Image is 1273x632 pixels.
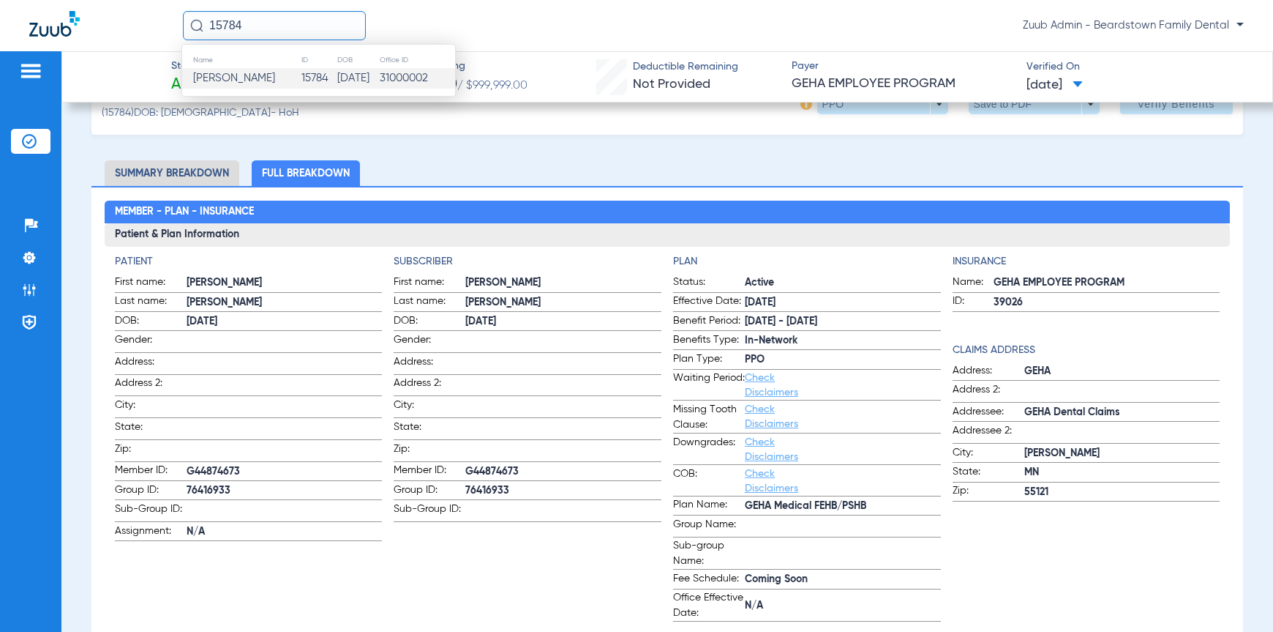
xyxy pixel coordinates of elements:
[394,502,465,521] span: Sub-Group ID:
[105,201,1230,224] h2: Member - Plan - Insurance
[953,445,1024,463] span: City:
[115,376,187,395] span: Address 2:
[953,343,1220,358] h4: Claims Address
[394,332,465,352] span: Gender:
[1024,446,1220,461] span: [PERSON_NAME]
[1024,465,1220,480] span: MN
[115,463,187,480] span: Member ID:
[673,517,745,537] span: Group Name:
[190,19,203,32] img: Search Icon
[673,538,745,569] span: Sub-group Name:
[745,295,941,311] span: [DATE]
[465,464,661,480] span: G44874673
[115,275,187,292] span: First name:
[187,483,383,499] span: 76416933
[115,483,187,500] span: Group ID:
[1026,59,1249,75] span: Verified On
[1024,485,1220,500] span: 55121
[105,160,239,186] li: Summary Breakdown
[673,352,745,369] span: Plan Type:
[115,313,187,331] span: DOB:
[673,497,745,515] span: Plan Name:
[115,332,187,352] span: Gender:
[394,420,465,439] span: State:
[953,275,994,292] span: Name:
[1023,18,1244,33] span: Zuub Admin - Beardstown Family Dental
[187,524,383,540] span: N/A
[745,333,941,349] span: In-Network
[183,11,366,40] input: Search for patients
[953,404,1024,422] span: Addressee:
[465,275,661,291] span: [PERSON_NAME]
[187,275,383,291] span: [PERSON_NAME]
[673,435,745,464] span: Downgrades:
[792,59,1014,74] span: Payer
[745,437,798,462] a: Check Disclaimers
[745,275,941,291] span: Active
[115,502,187,521] span: Sub-Group ID:
[394,398,465,417] span: City:
[994,275,1220,291] span: GEHA EMPLOYEE PROGRAM
[953,423,1024,443] span: Addressee 2:
[673,466,745,496] span: COB:
[953,363,1024,381] span: Address:
[394,376,465,395] span: Address 2:
[115,294,187,311] span: Last name:
[953,254,1220,269] h4: Insurance
[673,571,745,589] span: Fee Schedule:
[102,105,299,121] span: (15784) DOB: [DEMOGRAPHIC_DATA] - HoH
[673,254,941,269] h4: Plan
[337,68,379,89] td: [DATE]
[633,78,710,91] span: Not Provided
[29,11,80,37] img: Zuub Logo
[394,354,465,374] span: Address:
[673,371,745,400] span: Waiting Period:
[465,314,661,330] span: [DATE]
[745,404,798,429] a: Check Disclaimers
[745,314,941,330] span: [DATE] - [DATE]
[105,223,1230,247] h3: Patient & Plan Information
[182,52,301,68] th: Name
[953,464,1024,482] span: State:
[745,598,941,614] span: N/A
[1138,98,1215,110] span: Verify Benefits
[115,254,383,269] h4: Patient
[115,442,187,461] span: Zip:
[379,68,455,89] td: 31000002
[171,59,222,74] span: Status
[673,402,745,433] span: Missing Tooth Clause:
[187,314,383,330] span: [DATE]
[1120,94,1233,114] button: Verify Benefits
[953,294,994,311] span: ID:
[252,160,360,186] li: Full Breakdown
[745,469,798,494] a: Check Disclaimers
[953,382,1024,402] span: Address 2:
[394,254,661,269] h4: Subscriber
[994,295,1220,311] span: 39026
[745,352,941,368] span: PPO
[337,52,379,68] th: DOB
[465,295,661,311] span: [PERSON_NAME]
[19,62,42,80] img: hamburger-icon
[673,332,745,350] span: Benefits Type:
[171,75,222,95] span: Active
[115,398,187,417] span: City:
[817,94,948,114] button: PPO
[1024,364,1220,379] span: GEHA
[115,524,187,541] span: Assignment:
[301,52,337,68] th: ID
[115,354,187,374] span: Address:
[969,94,1100,114] button: Save to PDF
[800,98,812,110] img: info-icon
[792,75,1014,93] span: GEHA EMPLOYEE PROGRAM
[394,313,465,331] span: DOB:
[394,294,465,311] span: Last name:
[394,463,465,480] span: Member ID:
[953,483,1024,501] span: Zip:
[673,590,745,621] span: Office Effective Date:
[457,80,527,92] span: / $999,999.00
[301,68,337,89] td: 15784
